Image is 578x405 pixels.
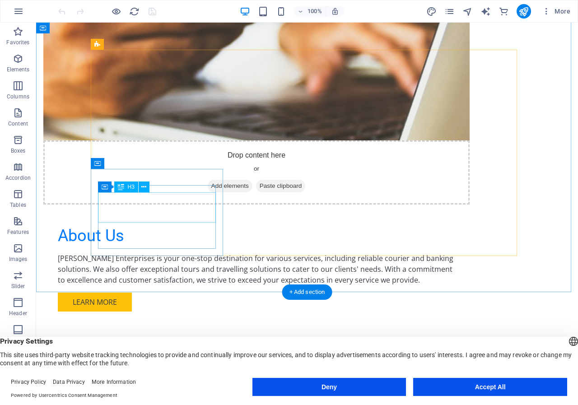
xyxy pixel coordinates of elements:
[444,6,455,17] i: Pages (Ctrl+Alt+S)
[444,6,455,17] button: pages
[7,118,433,182] div: Drop content here
[129,6,140,17] i: Reload page
[9,310,27,317] p: Header
[462,6,473,17] button: navigator
[538,4,574,19] button: More
[480,6,491,17] i: AI Writer
[499,6,509,17] button: commerce
[11,147,26,154] p: Boxes
[6,39,29,46] p: Favorites
[426,6,437,17] i: Design (Ctrl+Alt+Y)
[7,93,29,100] p: Columns
[9,256,28,263] p: Images
[331,7,339,15] i: On resize automatically adjust zoom level to fit chosen device.
[10,201,26,209] p: Tables
[517,4,531,19] button: publish
[294,6,326,17] button: 100%
[518,6,529,17] i: Publish
[282,284,332,300] div: + Add section
[11,283,25,290] p: Slider
[308,6,322,17] h6: 100%
[499,6,509,17] i: Commerce
[220,157,270,170] span: Paste clipboard
[5,174,31,182] p: Accordion
[128,184,135,190] span: H3
[172,157,216,170] span: Add elements
[542,7,570,16] span: More
[7,228,29,236] p: Features
[426,6,437,17] button: design
[462,6,473,17] i: Navigator
[7,66,30,73] p: Elements
[129,6,140,17] button: reload
[8,120,28,127] p: Content
[480,6,491,17] button: text_generator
